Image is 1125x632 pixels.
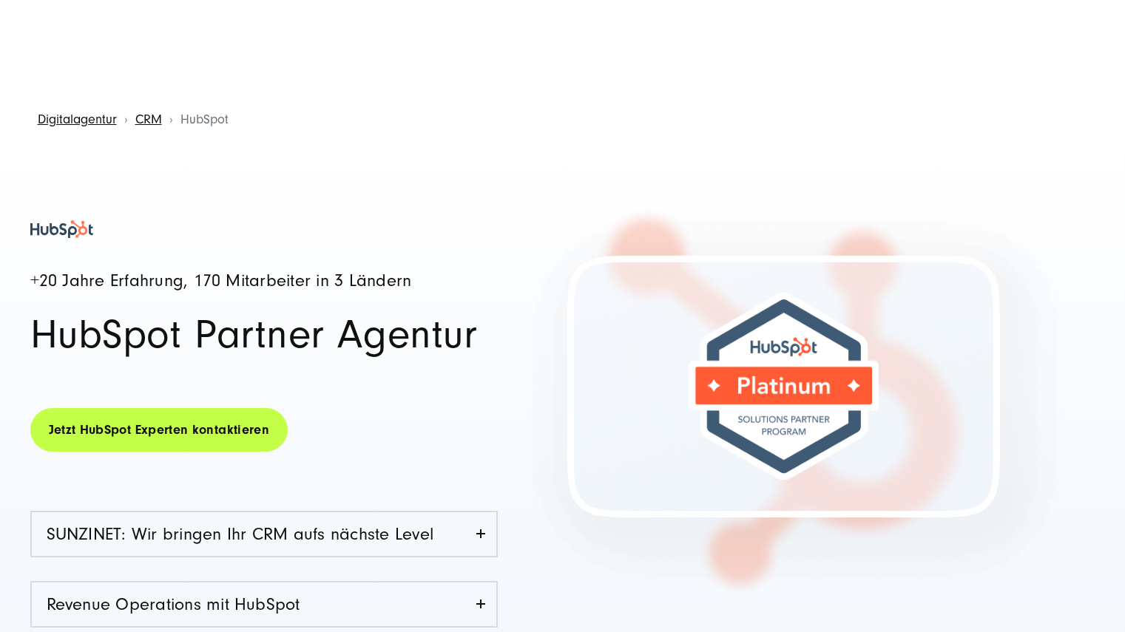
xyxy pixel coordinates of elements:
a: CRM [135,112,162,127]
img: HubSpot Partner Agentur SUNZINET [30,220,93,238]
span: HubSpot [180,112,229,127]
a: SUNZINET: Wir bringen Ihr CRM aufs nächste Level [32,512,496,556]
a: Digitalagentur [38,112,117,127]
h1: HubSpot Partner Agentur [30,314,498,356]
a: Revenue Operations mit HubSpot [32,582,496,626]
h4: +20 Jahre Erfahrung, 170 Mitarbeiter in 3 Ländern [30,272,498,290]
a: Jetzt HubSpot Experten kontaktieren [30,408,288,452]
img: Hubspot Platinum Badge | SUNZINET [515,203,1078,597]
